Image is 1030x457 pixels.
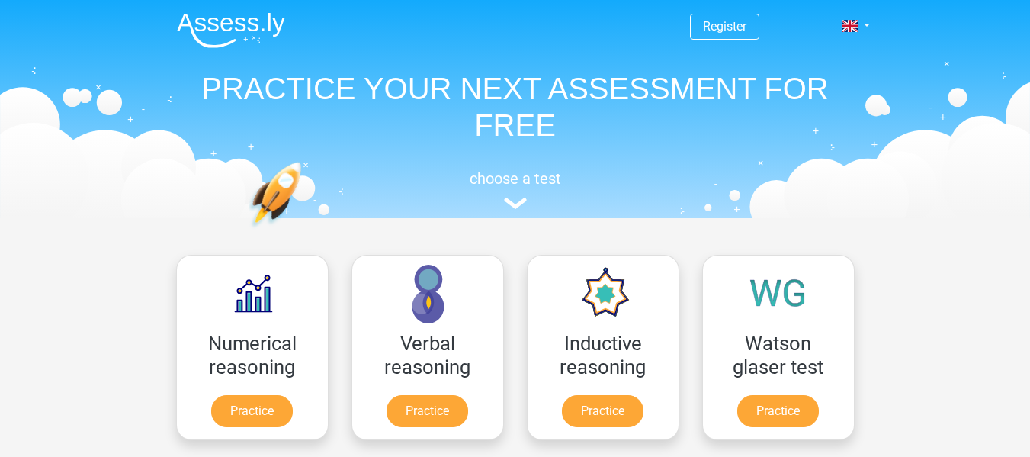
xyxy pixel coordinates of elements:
[387,395,468,427] a: Practice
[165,70,866,143] h1: PRACTICE YOUR NEXT ASSESSMENT FOR FREE
[211,395,293,427] a: Practice
[562,395,643,427] a: Practice
[703,19,746,34] a: Register
[177,12,285,48] img: Assessly
[504,198,527,209] img: assessment
[165,169,866,210] a: choose a test
[737,395,819,427] a: Practice
[249,162,361,300] img: practice
[165,169,866,188] h5: choose a test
